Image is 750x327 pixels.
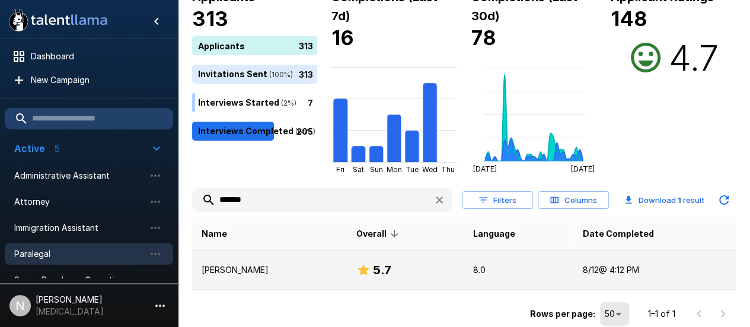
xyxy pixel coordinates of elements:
[387,165,402,174] tspan: Mon
[299,39,313,52] p: 313
[678,195,681,205] b: 1
[712,188,736,212] button: Updated Today - 10:01 AM
[571,164,595,173] tspan: [DATE]
[192,7,228,31] b: 313
[422,165,438,174] tspan: Wed
[471,26,496,50] b: 78
[473,164,496,173] tspan: [DATE]
[573,251,736,290] td: 8/12 @ 4:12 PM
[308,96,313,109] p: 7
[296,125,313,137] p: 205
[336,165,344,174] tspan: Fri
[473,227,515,241] span: Language
[600,302,629,326] div: 50
[620,188,710,212] button: Download 1 result
[406,165,419,174] tspan: Tue
[648,308,675,320] p: 1–1 of 1
[583,227,654,241] span: Date Completed
[331,26,354,50] b: 16
[202,227,227,241] span: Name
[462,191,533,209] button: Filters
[353,165,364,174] tspan: Sat
[473,264,564,276] p: 8.0
[373,261,391,280] h6: 5.7
[202,264,337,276] p: [PERSON_NAME]
[538,191,609,209] button: Columns
[356,227,402,241] span: Overall
[299,68,313,80] p: 313
[441,165,455,174] tspan: Thu
[370,165,383,174] tspan: Sun
[611,7,647,31] b: 148
[668,36,718,79] h2: 4.7
[530,308,595,320] p: Rows per page:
